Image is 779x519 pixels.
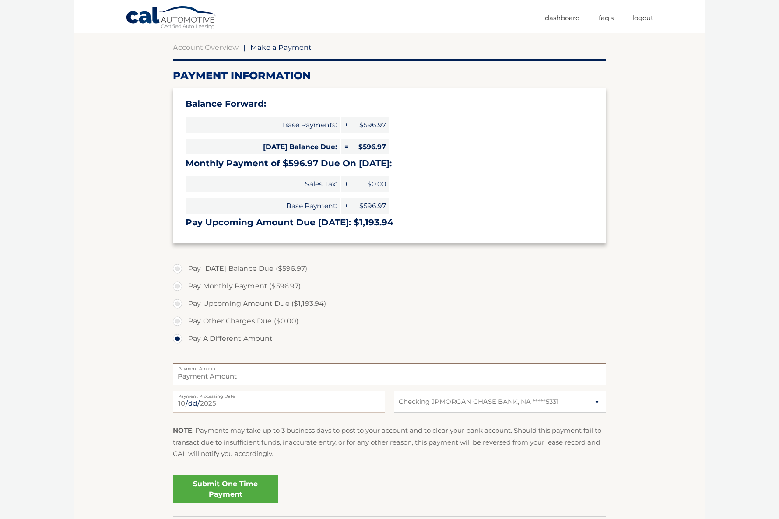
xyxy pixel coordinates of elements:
label: Pay Upcoming Amount Due ($1,193.94) [173,295,606,312]
input: Payment Amount [173,363,606,385]
label: Pay [DATE] Balance Due ($596.97) [173,260,606,277]
span: Sales Tax: [186,176,340,192]
p: : Payments may take up to 3 business days to post to your account and to clear your bank account.... [173,425,606,459]
a: Logout [632,11,653,25]
h2: Payment Information [173,69,606,82]
label: Payment Processing Date [173,391,385,398]
span: $0.00 [350,176,389,192]
span: [DATE] Balance Due: [186,139,340,154]
span: Make a Payment [250,43,312,52]
span: + [341,176,350,192]
span: + [341,117,350,133]
a: Submit One Time Payment [173,475,278,503]
a: FAQ's [599,11,614,25]
span: | [243,43,246,52]
span: $596.97 [350,198,389,214]
a: Dashboard [545,11,580,25]
a: Cal Automotive [126,6,218,31]
span: Base Payment: [186,198,340,214]
h3: Balance Forward: [186,98,593,109]
span: Base Payments: [186,117,340,133]
input: Payment Date [173,391,385,413]
h3: Pay Upcoming Amount Due [DATE]: $1,193.94 [186,217,593,228]
span: $596.97 [350,139,389,154]
span: $596.97 [350,117,389,133]
label: Pay Other Charges Due ($0.00) [173,312,606,330]
a: Account Overview [173,43,239,52]
strong: NOTE [173,426,192,435]
span: = [341,139,350,154]
h3: Monthly Payment of $596.97 Due On [DATE]: [186,158,593,169]
label: Payment Amount [173,363,606,370]
label: Pay Monthly Payment ($596.97) [173,277,606,295]
label: Pay A Different Amount [173,330,606,347]
span: + [341,198,350,214]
